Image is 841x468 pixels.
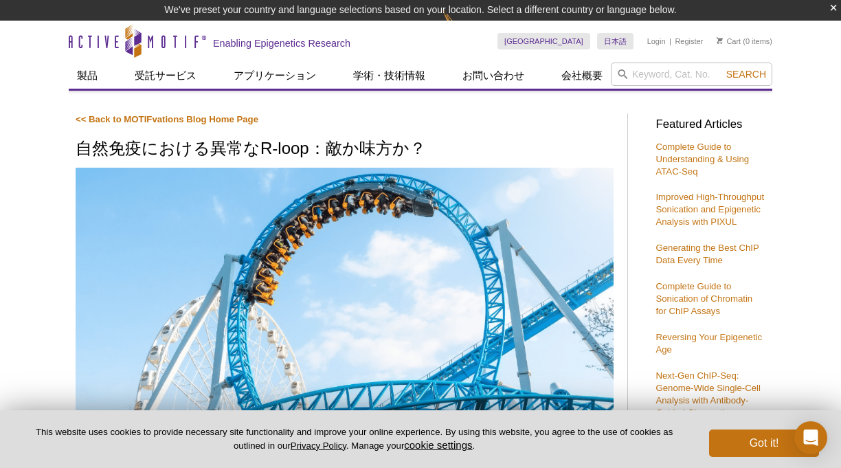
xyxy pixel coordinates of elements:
[225,63,324,89] a: アプリケーション
[717,37,723,44] img: Your Cart
[675,36,703,46] a: Register
[655,332,762,355] a: Reversing Your Epigenetic Age
[655,370,760,430] a: Next-Gen ChIP-Seq: Genome-Wide Single-Cell Analysis with Antibody-Guided Chromatin Tagmentation M...
[345,63,434,89] a: 学術・技術情報
[553,63,611,89] a: 会社概要
[655,142,749,177] a: Complete Guide to Understanding & Using ATAC-Seq
[597,33,633,49] a: 日本語
[647,36,666,46] a: Login
[291,441,346,451] a: Privacy Policy
[69,63,106,89] a: 製品
[126,63,205,89] a: 受託サービス
[213,37,350,49] h2: Enabling Epigenetics Research
[717,36,741,46] a: Cart
[655,243,759,265] a: Generating the Best ChIP Data Every Time
[443,10,480,43] img: Change Here
[709,430,819,457] button: Got it!
[655,192,764,227] a: Improved High-Throughput Sonication and Epigenetic Analysis with PIXUL
[497,33,590,49] a: [GEOGRAPHIC_DATA]
[76,168,614,464] img: Roller coaster loop
[76,114,258,124] a: << Back to MOTIFvations Blog Home Page
[669,33,671,49] li: |
[655,281,752,316] a: Complete Guide to Sonication of Chromatin for ChIP Assays
[726,69,766,80] span: Search
[404,439,472,451] button: cookie settings
[794,421,827,454] div: Open Intercom Messenger
[655,119,765,131] h3: Featured Articles
[611,63,772,86] input: Keyword, Cat. No.
[717,33,772,49] li: (0 items)
[22,426,686,452] p: This website uses cookies to provide necessary site functionality and improve your online experie...
[76,140,614,159] h1: 自然免疫における異常なR-loop：敵か味方か？
[722,68,770,80] button: Search
[454,63,532,89] a: お問い合わせ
